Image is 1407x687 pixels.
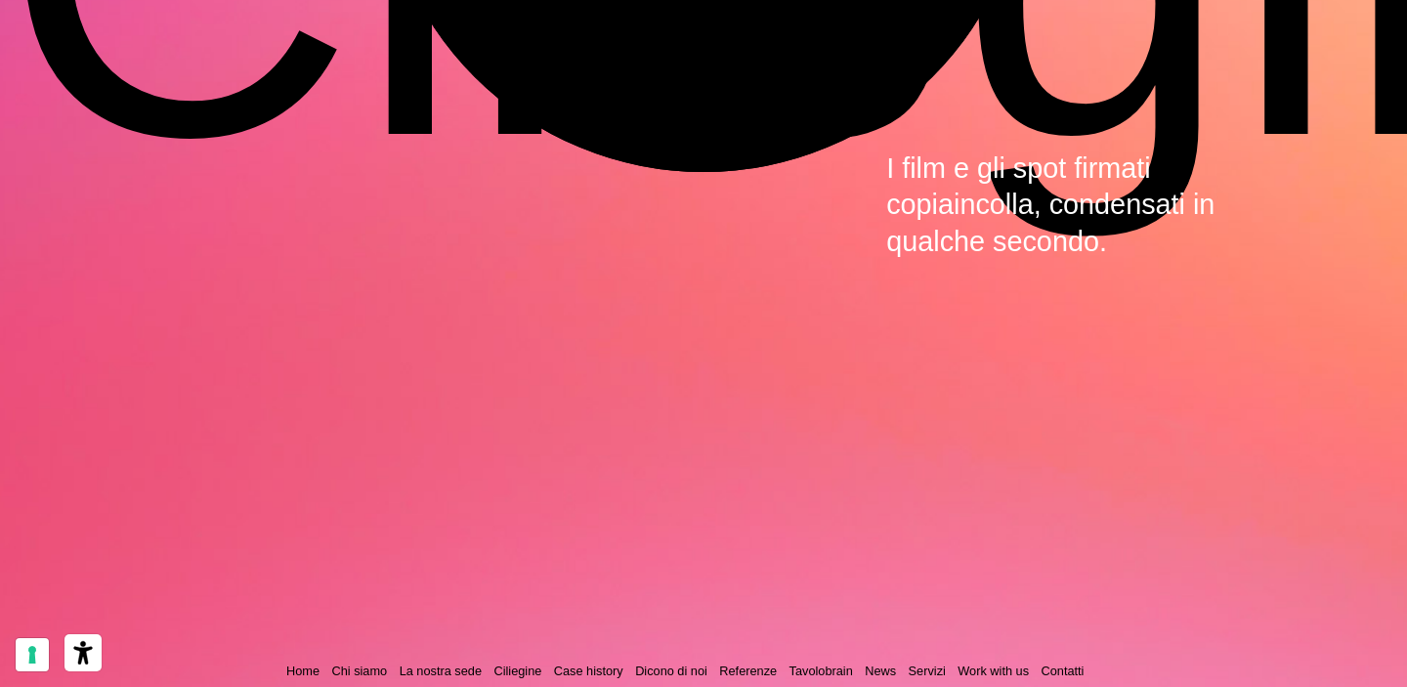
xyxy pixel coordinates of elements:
a: Contatti [1042,664,1085,678]
a: Chi siamo [331,664,387,678]
a: Dicono di noi [635,664,707,678]
button: Le tue preferenze relative al consenso per le tecnologie di tracciamento [16,638,49,671]
p: I film e gli spot firmati copiaincolla, condensati in qualche secondo. [886,150,1266,260]
a: Ciliegine [493,664,541,678]
a: La nostra sede [400,664,482,678]
a: News [865,664,896,678]
a: Home [286,664,320,678]
a: Servizi [909,664,946,678]
a: Work with us [958,664,1029,678]
a: Case history [554,664,623,678]
a: Tavolobrain [789,664,853,678]
a: Referenze [719,664,777,678]
button: Strumenti di accessibilità [64,634,102,671]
